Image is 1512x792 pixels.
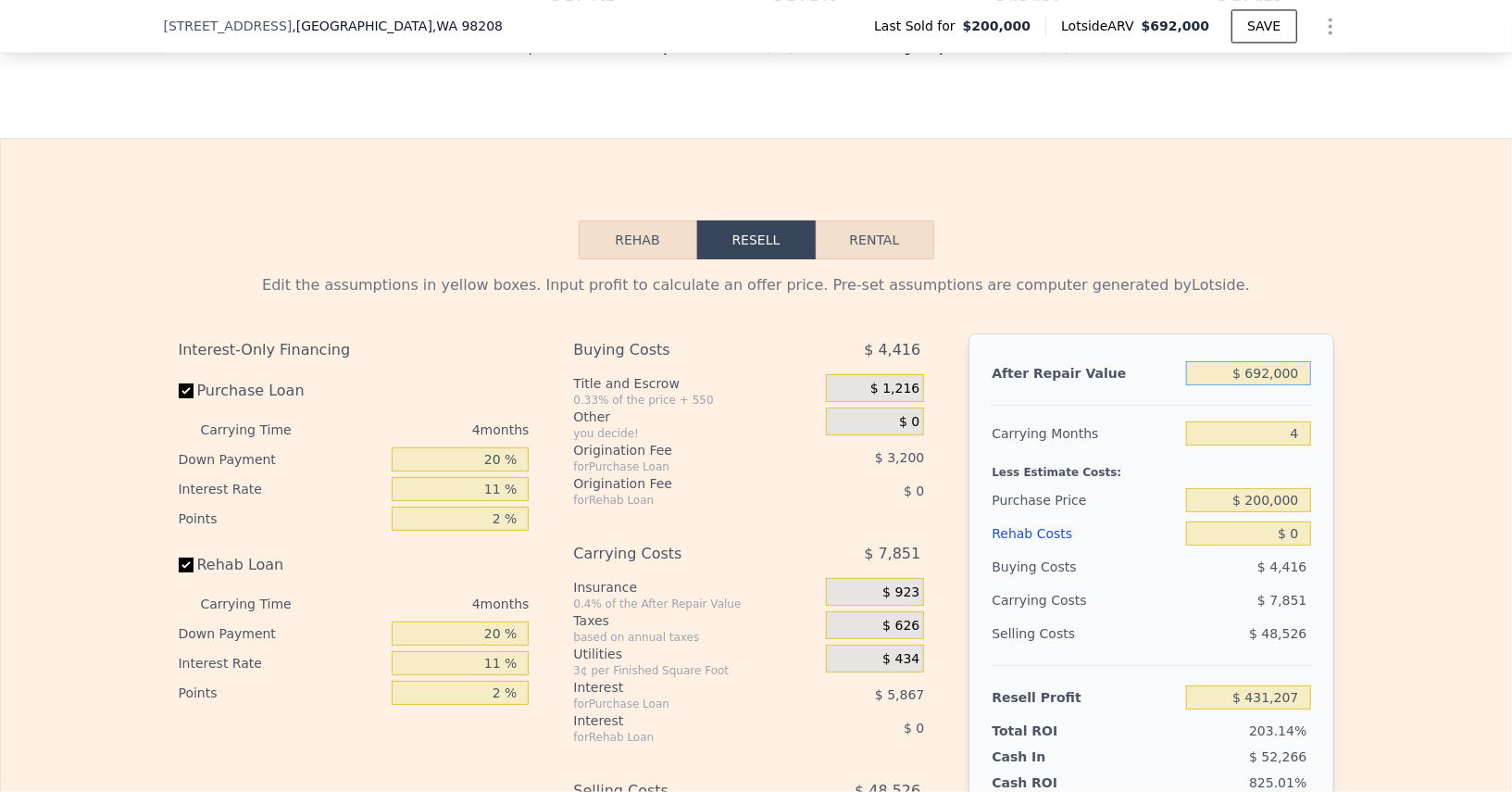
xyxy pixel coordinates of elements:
span: $ 5,867 [875,687,924,702]
span: $ 3,200 [875,450,924,465]
div: Interest Rate [179,648,385,678]
button: Rental [816,220,934,259]
div: Origination Fee [573,474,780,493]
span: $ 4,416 [864,333,920,367]
div: 3¢ per Finished Square Foot [573,663,818,678]
span: $200,000 [963,17,1031,35]
span: $ 7,851 [864,537,920,571]
span: $ 434 [882,651,919,668]
span: $ 0 [904,484,924,498]
div: Points [179,504,385,534]
div: Selling Costs [992,617,1179,650]
span: $ 1,216 [870,381,919,397]
span: , [GEOGRAPHIC_DATA] [292,17,503,35]
div: for Purchase Loan [573,459,780,474]
div: for Purchase Loan [573,697,780,711]
span: $ 923 [882,585,919,601]
span: Last Sold for [874,17,963,35]
span: [STREET_ADDRESS] [164,17,293,35]
div: Carrying Months [992,417,1179,450]
span: , WA 98208 [432,19,503,33]
div: 4 months [329,589,530,619]
div: Carrying Costs [573,537,780,571]
div: for Rehab Loan [573,493,780,508]
div: Total ROI [992,722,1107,740]
div: Origination Fee [573,441,780,459]
label: Purchase Loan [179,374,385,408]
label: Rehab Loan [179,548,385,582]
div: After Repair Value [992,357,1179,390]
button: Resell [697,220,816,259]
span: $ 0 [904,721,924,735]
div: you decide! [573,426,818,441]
span: Lotside ARV [1061,17,1141,35]
div: Other [573,408,818,426]
span: $ 48,526 [1249,626,1306,641]
div: Carrying Time [201,415,321,445]
div: Points [179,678,385,708]
input: Rehab Loan [179,558,194,572]
div: Insurance [573,578,818,597]
span: $692,000 [1142,19,1210,33]
span: $ 4,416 [1257,559,1306,574]
button: Show Options [1312,7,1349,44]
div: Down Payment [179,445,385,474]
div: Interest [573,711,780,730]
div: Carrying Time [201,589,321,619]
div: Buying Costs [992,550,1179,584]
button: Rehab [579,220,697,259]
div: Down Payment [179,619,385,648]
div: Cash In [992,748,1107,766]
div: based on annual taxes [573,630,818,645]
span: 825.01% [1249,775,1306,790]
div: Interest [573,678,780,697]
div: 4 months [329,415,530,445]
div: Title and Escrow [573,374,818,393]
button: SAVE [1231,9,1296,43]
div: for Rehab Loan [573,730,780,745]
span: $ 626 [882,618,919,635]
div: 0.33% of the price + 550 [573,393,818,408]
div: Utilities [573,645,818,663]
div: Taxes [573,611,818,630]
div: Interest Rate [179,474,385,504]
div: Purchase Price [992,484,1179,517]
span: $ 52,266 [1249,749,1306,764]
div: Buying Costs [573,333,780,367]
div: Rehab Costs [992,517,1179,550]
div: Cash ROI [992,773,1125,792]
div: Edit the assumptions in yellow boxes. Input profit to calculate an offer price. Pre-set assumptio... [179,274,1334,296]
span: 203.14% [1249,723,1306,738]
span: $ 7,851 [1257,593,1306,608]
div: Resell Profit [992,681,1179,714]
input: Purchase Loan [179,383,194,398]
span: $ 0 [899,414,919,431]
div: Less Estimate Costs: [992,450,1310,484]
div: 0.4% of the After Repair Value [573,597,818,611]
div: Carrying Costs [992,584,1107,617]
div: Interest-Only Financing [179,333,530,367]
